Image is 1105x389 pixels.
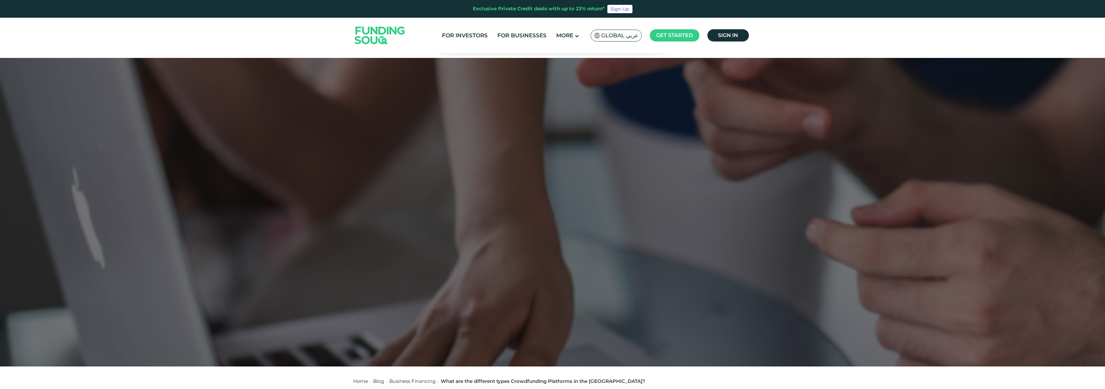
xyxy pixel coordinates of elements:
[473,5,605,13] div: Exclusive Private Credit deals with up to 23% return*
[601,32,638,39] span: Global عربي
[353,378,368,384] a: Home
[707,29,749,42] a: Sign in
[556,32,573,39] span: More
[441,378,645,385] div: What are the different types Crowdfunding Platforms in the [GEOGRAPHIC_DATA]?
[496,30,548,41] a: For Businesses
[389,378,436,384] a: Business Financing
[594,33,600,38] img: SA Flag
[656,32,693,38] span: Get started
[373,378,384,384] a: Blog
[440,30,489,41] a: For Investors
[607,5,632,13] a: Sign Up
[348,19,411,51] img: Logo
[718,32,738,38] span: Sign in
